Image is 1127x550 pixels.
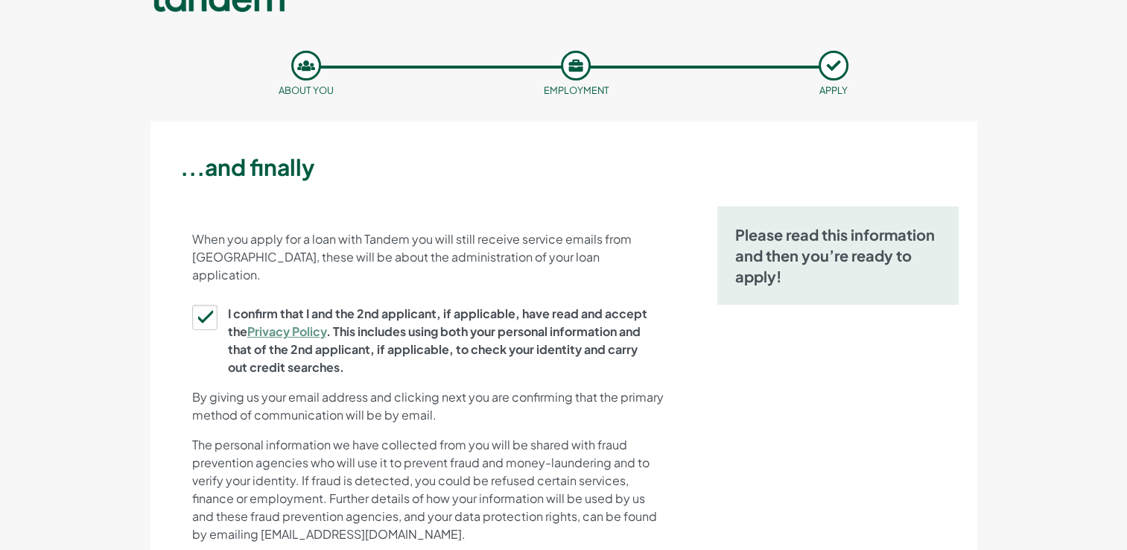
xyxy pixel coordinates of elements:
small: APPLY [819,84,848,96]
a: Privacy Policy [247,323,326,339]
h3: ...and finally [180,151,971,183]
h5: Please read this information and then you’re ready to apply! [735,224,942,287]
p: By giving us your email address and clicking next you are confirming that the primary method of c... [192,388,664,424]
small: About you [279,84,334,96]
p: The personal information we have collected from you will be shared with fraud prevention agencies... [192,436,664,543]
p: When you apply for a loan with Tandem you will still receive service emails from [GEOGRAPHIC_DATA... [192,230,664,284]
small: Employment [543,84,609,96]
label: I confirm that I and the 2nd applicant, if applicable, have read and accept the . This includes u... [192,305,655,376]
